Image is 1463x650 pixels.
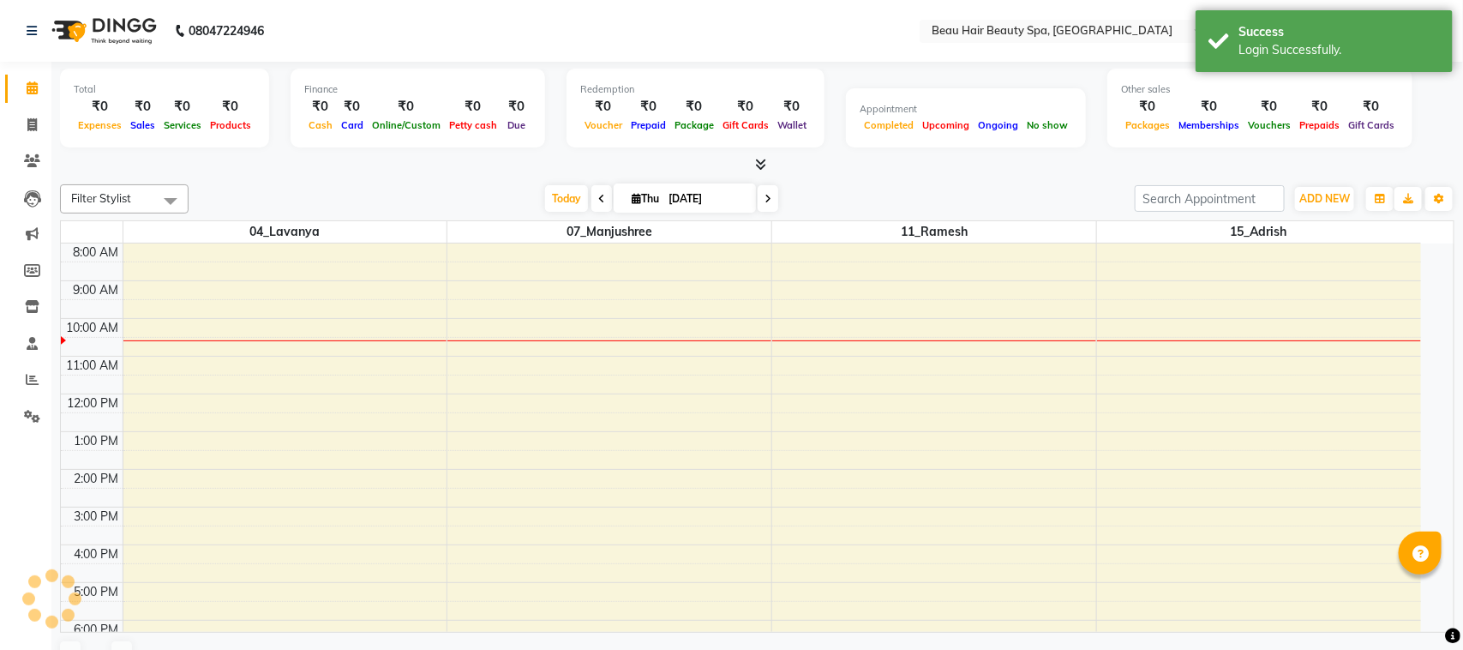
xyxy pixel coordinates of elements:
div: 11:00 AM [63,357,123,375]
input: 2025-09-04 [663,186,749,212]
span: Gift Cards [718,119,773,131]
span: No show [1022,119,1072,131]
b: 08047224946 [189,7,264,55]
div: ₹0 [1174,97,1244,117]
span: Due [503,119,530,131]
div: Login Successfully. [1238,41,1440,59]
div: ₹0 [1344,97,1399,117]
span: 15_Adrish [1097,221,1421,243]
div: ₹0 [304,97,337,117]
div: Finance [304,82,531,97]
span: Memberships [1174,119,1244,131]
div: Success [1238,23,1440,41]
span: Ongoing [974,119,1022,131]
span: Vouchers [1244,119,1295,131]
div: 4:00 PM [71,545,123,563]
span: Packages [1121,119,1174,131]
div: 8:00 AM [70,244,123,262]
div: ₹0 [718,97,773,117]
div: ₹0 [74,97,126,117]
span: Services [159,119,206,131]
div: ₹0 [445,97,501,117]
span: Wallet [773,119,811,131]
div: ₹0 [1121,97,1174,117]
span: Prepaids [1295,119,1344,131]
span: Filter Stylist [71,191,131,205]
span: Products [206,119,255,131]
div: ₹0 [773,97,811,117]
div: ₹0 [337,97,368,117]
input: Search Appointment [1135,185,1285,212]
div: ₹0 [501,97,531,117]
div: Appointment [860,102,1072,117]
span: Prepaid [627,119,670,131]
img: logo [44,7,161,55]
span: Card [337,119,368,131]
span: Thu [627,192,663,205]
div: ₹0 [670,97,718,117]
div: 1:00 PM [71,432,123,450]
span: 07_Manjushree [447,221,771,243]
div: ₹0 [627,97,670,117]
div: 9:00 AM [70,281,123,299]
div: ₹0 [126,97,159,117]
div: ₹0 [580,97,627,117]
span: Completed [860,119,918,131]
span: 11_Ramesh [772,221,1096,243]
span: Voucher [580,119,627,131]
div: 10:00 AM [63,319,123,337]
div: ₹0 [1295,97,1344,117]
span: Package [670,119,718,131]
div: ₹0 [206,97,255,117]
div: 12:00 PM [64,394,123,412]
div: ₹0 [159,97,206,117]
div: 5:00 PM [71,583,123,601]
div: 3:00 PM [71,508,123,526]
span: 04_Lavanya [123,221,447,243]
span: Cash [304,119,337,131]
span: Sales [126,119,159,131]
div: ₹0 [368,97,445,117]
span: ADD NEW [1299,192,1350,205]
span: Expenses [74,119,126,131]
span: Today [545,185,588,212]
span: Online/Custom [368,119,445,131]
div: ₹0 [1244,97,1295,117]
span: Petty cash [445,119,501,131]
div: Other sales [1121,82,1399,97]
div: 2:00 PM [71,470,123,488]
div: Total [74,82,255,97]
button: ADD NEW [1295,187,1354,211]
span: Upcoming [918,119,974,131]
div: 6:00 PM [71,621,123,639]
span: Gift Cards [1344,119,1399,131]
div: Redemption [580,82,811,97]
